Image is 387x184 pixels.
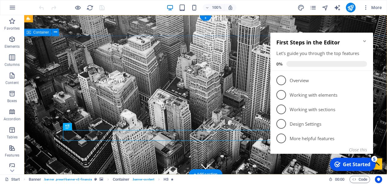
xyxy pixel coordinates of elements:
[29,176,41,183] span: Click to select. Double-click to edit
[228,5,233,10] i: On resize automatically adjust zoom level to fit chosen device.
[22,94,94,100] p: Design Settings
[329,176,345,183] h6: Session time
[5,176,20,183] a: Click to cancel selection. Double-click to open Pages
[335,176,344,183] span: 00 00
[103,129,109,135] div: 5
[8,12,99,19] h2: First Steps in the Editor
[334,4,341,11] i: AI Writer
[200,15,211,21] div: +
[7,98,17,103] p: Boxes
[375,176,382,183] button: Usercentrics
[189,169,223,179] div: + Add section
[2,104,105,119] li: More helpful features
[94,178,97,181] i: This element is a customizable preset
[363,5,382,11] span: More
[7,135,18,140] p: Tables
[8,34,18,40] span: 0%
[33,31,49,34] span: Container
[5,153,19,158] p: Features
[5,80,19,85] p: Content
[99,178,103,181] i: This element contains a background
[346,3,356,12] button: publish
[2,46,105,61] li: Overview
[86,4,93,11] i: Reload page
[310,4,317,11] i: Pages (Ctrl+Alt+S)
[350,176,370,183] button: Code
[5,44,20,49] p: Elements
[322,4,329,11] i: Navigator
[22,50,94,57] p: Overview
[22,65,94,71] p: Working with elements
[310,4,317,11] button: pages
[8,23,99,30] div: Let's guide you through the top features
[44,176,92,183] span: . banner .preset-banner-v3-financia
[22,108,94,115] p: More helpful features
[4,117,21,121] p: Accordion
[74,4,81,11] button: Click here to leave preview mode and continue editing
[81,120,99,126] button: Close this
[2,90,105,104] li: Design Settings
[322,4,329,11] button: navigator
[86,4,93,11] button: reload
[164,176,168,183] span: Click to select. Double-click to edit
[352,176,367,183] span: Code
[4,26,20,31] p: Favorites
[334,4,341,11] button: text_generator
[298,4,304,11] i: Design (Ctrl+Alt+Y)
[347,4,354,11] i: Publish
[94,12,99,17] div: Minimize checklist
[75,134,102,141] div: Get Started
[132,176,154,183] span: . banner-content
[62,131,108,144] div: Get Started 5 items remaining, 0% complete
[203,4,224,11] button: 100%
[360,3,384,12] button: More
[113,176,130,183] span: Click to select. Double-click to edit
[2,61,105,75] li: Working with elements
[298,4,305,11] button: design
[29,176,174,183] nav: breadcrumb
[212,4,222,11] h6: 100%
[171,178,174,181] i: Element contains an animation
[5,62,20,67] p: Columns
[22,79,94,86] p: Working with sections
[2,75,105,90] li: Working with sections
